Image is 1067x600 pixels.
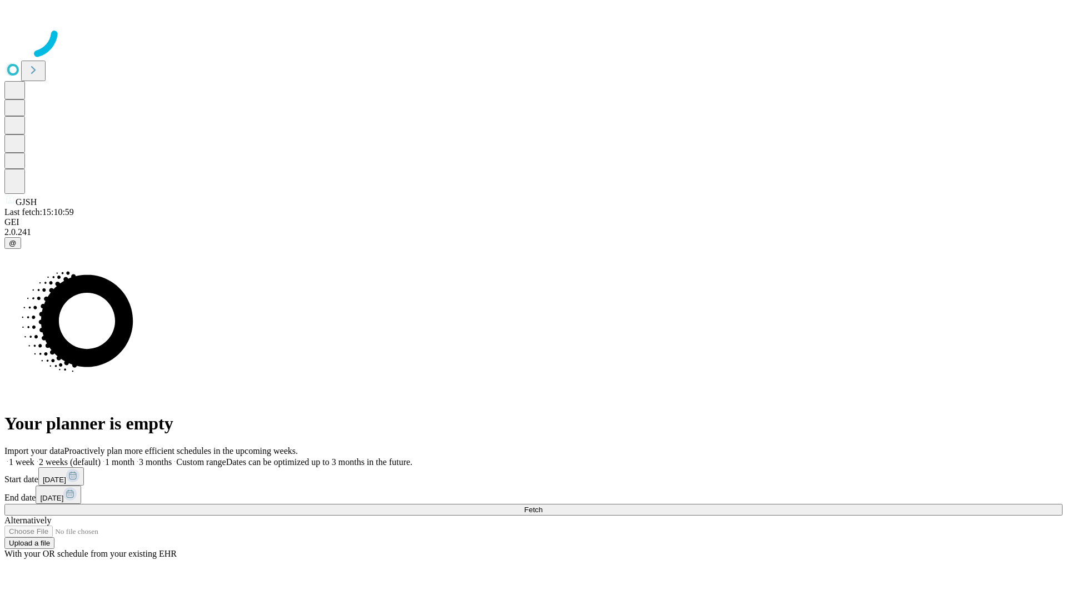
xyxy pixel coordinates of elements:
[4,549,177,558] span: With your OR schedule from your existing EHR
[226,457,412,467] span: Dates can be optimized up to 3 months in the future.
[39,457,101,467] span: 2 weeks (default)
[36,486,81,504] button: [DATE]
[4,516,51,525] span: Alternatively
[4,207,74,217] span: Last fetch: 15:10:59
[64,446,298,456] span: Proactively plan more efficient schedules in the upcoming weeks.
[105,457,134,467] span: 1 month
[40,494,63,502] span: [DATE]
[4,486,1063,504] div: End date
[16,197,37,207] span: GJSH
[4,217,1063,227] div: GEI
[4,413,1063,434] h1: Your planner is empty
[4,467,1063,486] div: Start date
[4,227,1063,237] div: 2.0.241
[9,457,34,467] span: 1 week
[4,446,64,456] span: Import your data
[4,537,54,549] button: Upload a file
[176,457,226,467] span: Custom range
[38,467,84,486] button: [DATE]
[9,239,17,247] span: @
[139,457,172,467] span: 3 months
[524,506,542,514] span: Fetch
[43,476,66,484] span: [DATE]
[4,504,1063,516] button: Fetch
[4,237,21,249] button: @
